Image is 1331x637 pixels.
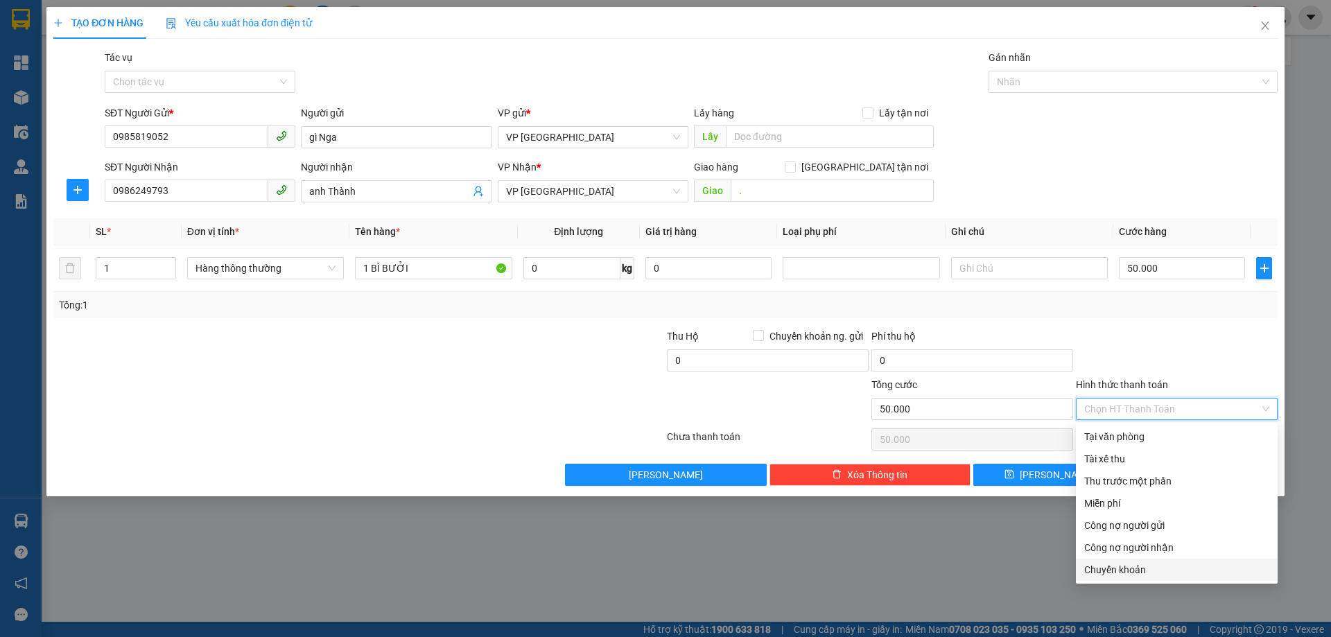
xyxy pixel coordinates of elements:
[1004,469,1014,480] span: save
[951,257,1108,279] input: Ghi Chú
[777,218,945,245] th: Loại phụ phí
[973,464,1124,486] button: save[PERSON_NAME]
[59,257,81,279] button: delete
[694,162,738,173] span: Giao hàng
[105,52,132,63] label: Tác vụ
[130,51,580,69] li: Hotline: 1900252555
[871,329,1073,349] div: Phí thu hộ
[130,34,580,51] li: Cổ Đạm, xã [GEOGRAPHIC_DATA], [GEOGRAPHIC_DATA]
[105,159,295,175] div: SĐT Người Nhận
[301,105,491,121] div: Người gửi
[645,257,772,279] input: 0
[620,257,634,279] span: kg
[726,125,934,148] input: Dọc đường
[871,379,917,390] span: Tổng cước
[1119,226,1167,237] span: Cước hàng
[355,226,400,237] span: Tên hàng
[355,257,512,279] input: VD: Bàn, Ghế
[565,464,767,486] button: [PERSON_NAME]
[667,331,699,342] span: Thu Hộ
[769,464,971,486] button: deleteXóa Thông tin
[1260,20,1271,31] span: close
[105,105,295,121] div: SĐT Người Gửi
[1020,467,1094,482] span: [PERSON_NAME]
[53,18,63,28] span: plus
[694,107,734,119] span: Lấy hàng
[301,159,491,175] div: Người nhận
[694,180,731,202] span: Giao
[1084,562,1269,577] div: Chuyển khoản
[67,179,89,201] button: plus
[1084,518,1269,533] div: Công nợ người gửi
[17,17,87,87] img: logo.jpg
[96,226,107,237] span: SL
[847,467,907,482] span: Xóa Thông tin
[67,184,88,195] span: plus
[665,429,870,453] div: Chưa thanh toán
[1084,473,1269,489] div: Thu trước một phần
[473,186,484,197] span: user-add
[873,105,934,121] span: Lấy tận nơi
[694,125,726,148] span: Lấy
[166,18,177,29] img: icon
[1084,540,1269,555] div: Công nợ người nhận
[166,17,312,28] span: Yêu cầu xuất hóa đơn điện tử
[731,180,934,202] input: Dọc đường
[53,17,143,28] span: TẠO ĐƠN HÀNG
[989,52,1031,63] label: Gán nhãn
[764,329,869,344] span: Chuyển khoản ng. gửi
[506,127,680,148] span: VP Xuân Giang
[1257,263,1271,274] span: plus
[946,218,1113,245] th: Ghi chú
[1084,496,1269,511] div: Miễn phí
[1084,451,1269,466] div: Tài xế thu
[187,226,239,237] span: Đơn vị tính
[1076,379,1168,390] label: Hình thức thanh toán
[554,226,603,237] span: Định lượng
[195,258,336,279] span: Hàng thông thường
[59,297,514,313] div: Tổng: 1
[17,101,207,147] b: GỬI : VP [GEOGRAPHIC_DATA]
[1256,257,1271,279] button: plus
[832,469,842,480] span: delete
[645,226,697,237] span: Giá trị hàng
[506,181,680,202] span: VP Mỹ Đình
[1084,429,1269,444] div: Tại văn phòng
[796,159,934,175] span: [GEOGRAPHIC_DATA] tận nơi
[276,184,287,195] span: phone
[276,130,287,141] span: phone
[1076,514,1278,536] div: Cước gửi hàng sẽ được ghi vào công nợ của người gửi
[498,162,537,173] span: VP Nhận
[629,467,703,482] span: [PERSON_NAME]
[498,105,688,121] div: VP gửi
[1246,7,1285,46] button: Close
[1076,536,1278,559] div: Cước gửi hàng sẽ được ghi vào công nợ của người nhận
